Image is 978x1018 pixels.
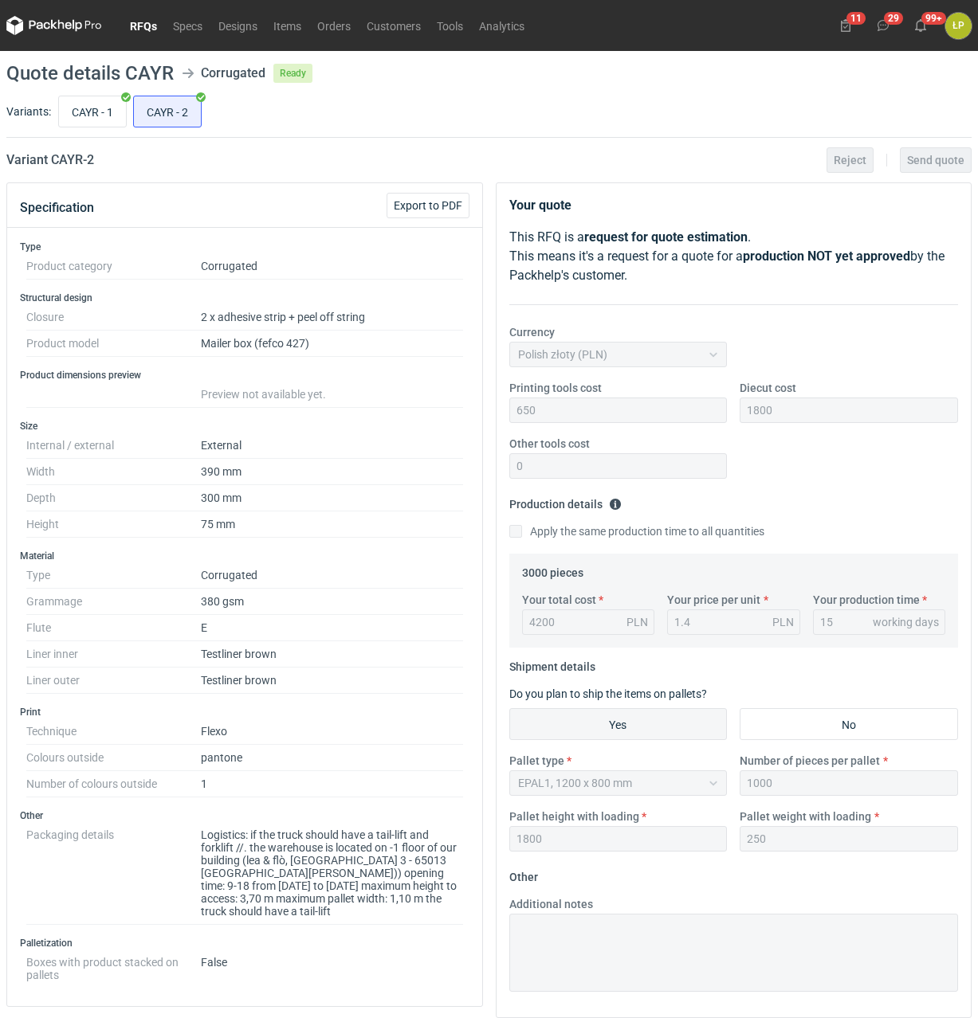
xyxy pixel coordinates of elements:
[6,64,174,83] h1: Quote details CAYR
[26,331,201,357] dt: Product model
[165,16,210,35] a: Specs
[509,436,590,452] label: Other tools cost
[26,253,201,280] dt: Product category
[584,229,748,245] strong: request for quote estimation
[210,16,265,35] a: Designs
[6,104,51,119] label: Variants:
[26,304,201,331] dt: Closure
[509,753,564,769] label: Pallet type
[509,809,639,824] label: Pallet height with loading
[6,151,94,170] h2: Variant CAYR - 2
[201,589,463,615] dd: 380 gsm
[509,198,571,213] strong: Your quote
[20,809,469,822] h3: Other
[26,589,201,615] dt: Grammage
[20,937,469,949] h3: Palletization
[20,420,469,433] h3: Size
[522,592,596,608] label: Your total cost
[201,949,463,981] dd: False
[626,614,648,630] div: PLN
[201,253,463,280] dd: Corrugated
[509,864,538,883] legend: Other
[870,13,896,38] button: 29
[26,668,201,694] dt: Liner outer
[509,523,764,539] label: Apply the same production time to all quantities
[359,16,429,35] a: Customers
[201,485,463,511] dd: 300 mm
[26,822,201,925] dt: Packaging details
[20,241,469,253] h3: Type
[907,155,964,166] span: Send quote
[201,718,463,745] dd: Flexo
[834,155,866,166] span: Reject
[26,433,201,459] dt: Internal / external
[201,822,463,925] dd: Logistics: if the truck should have a tail-lift and forklift //. the warehouse is located on -1 f...
[908,13,933,38] button: 99+
[667,592,760,608] label: Your price per unit
[509,380,602,396] label: Printing tools cost
[26,562,201,589] dt: Type
[26,459,201,485] dt: Width
[201,64,265,83] div: Corrugated
[740,753,880,769] label: Number of pieces per pallet
[201,745,463,771] dd: pantone
[201,562,463,589] dd: Corrugated
[509,491,622,511] legend: Production details
[743,249,910,264] strong: production NOT yet approved
[813,592,920,608] label: Your production time
[26,615,201,641] dt: Flute
[26,745,201,771] dt: Colours outside
[309,16,359,35] a: Orders
[20,292,469,304] h3: Structural design
[133,96,202,127] label: CAYR - 2
[387,193,469,218] button: Export to PDF
[833,13,858,38] button: 11
[6,16,102,35] svg: Packhelp Pro
[201,641,463,668] dd: Testliner brown
[522,560,583,579] legend: 3000 pieces
[740,380,796,396] label: Diecut cost
[20,369,469,382] h3: Product dimensions preview
[740,809,871,824] label: Pallet weight with loading
[429,16,471,35] a: Tools
[201,304,463,331] dd: 2 x adhesive strip + peel off string
[471,16,532,35] a: Analytics
[26,949,201,981] dt: Boxes with product stacked on pallets
[873,614,939,630] div: working days
[509,324,555,340] label: Currency
[201,388,326,401] span: Preview not available yet.
[509,228,959,285] p: This RFQ is a . This means it's a request for a quote for a by the Packhelp's customer.
[945,13,972,39] div: Łukasz Postawa
[26,485,201,511] dt: Depth
[509,896,593,912] label: Additional notes
[26,718,201,745] dt: Technique
[509,687,707,700] label: Do you plan to ship the items on pallets?
[509,654,595,673] legend: Shipment details
[265,16,309,35] a: Items
[20,550,469,562] h3: Material
[201,433,463,459] dd: External
[122,16,165,35] a: RFQs
[945,13,972,39] button: ŁP
[26,771,201,797] dt: Number of colours outside
[201,771,463,797] dd: 1
[201,331,463,357] dd: Mailer box (fefco 427)
[26,511,201,538] dt: Height
[772,614,794,630] div: PLN
[900,147,972,173] button: Send quote
[201,511,463,538] dd: 75 mm
[201,615,463,641] dd: E
[26,641,201,668] dt: Liner inner
[58,96,127,127] label: CAYR - 1
[827,147,874,173] button: Reject
[201,668,463,694] dd: Testliner brown
[273,64,312,83] span: Ready
[201,459,463,485] dd: 390 mm
[20,706,469,718] h3: Print
[20,189,94,227] button: Specification
[394,200,462,211] span: Export to PDF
